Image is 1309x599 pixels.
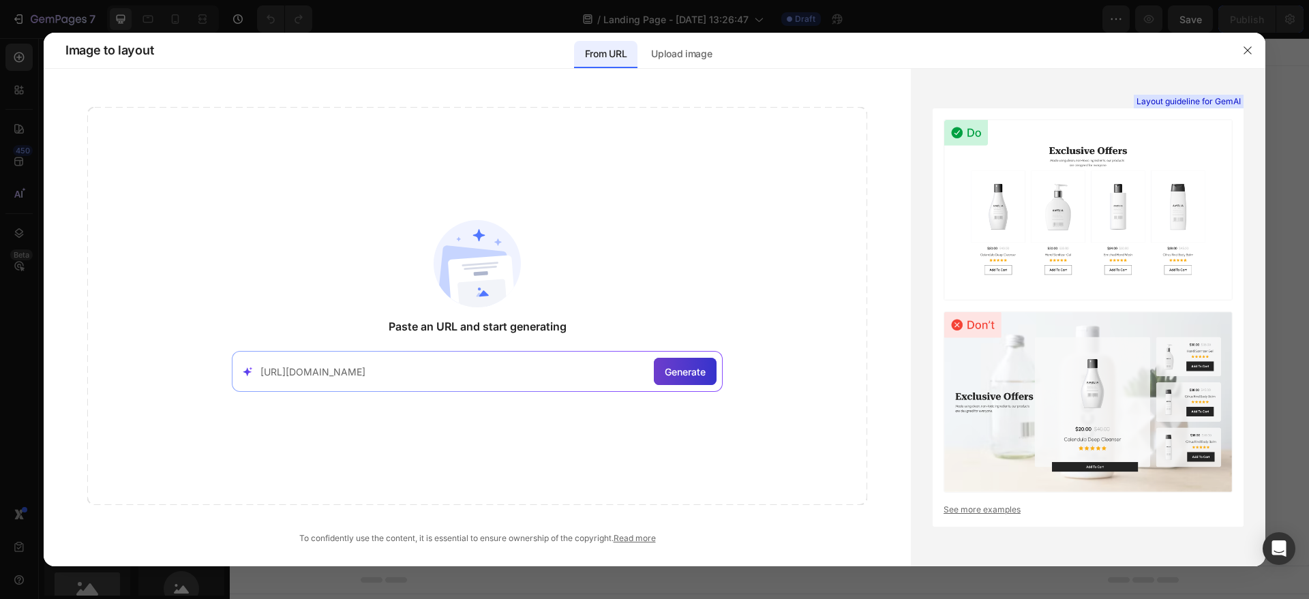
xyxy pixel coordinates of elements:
span: Image to layout [65,42,153,59]
span: Generate [665,365,706,379]
div: Start with Generating from URL or image [448,388,631,399]
p: From URL [585,46,627,62]
input: Paste your link here [260,365,648,379]
button: Add elements [543,311,639,339]
button: Add sections [441,311,535,339]
div: Open Intercom Messenger [1263,532,1295,565]
div: To confidently use the content, it is essential to ensure ownership of the copyright. [87,532,867,544]
a: Read more [614,533,656,543]
p: Upload image [651,46,712,62]
div: Start with Sections from sidebar [457,284,622,301]
a: See more examples [944,504,1233,516]
span: Paste an URL and start generating [389,318,567,335]
span: Layout guideline for GemAI [1137,95,1241,108]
